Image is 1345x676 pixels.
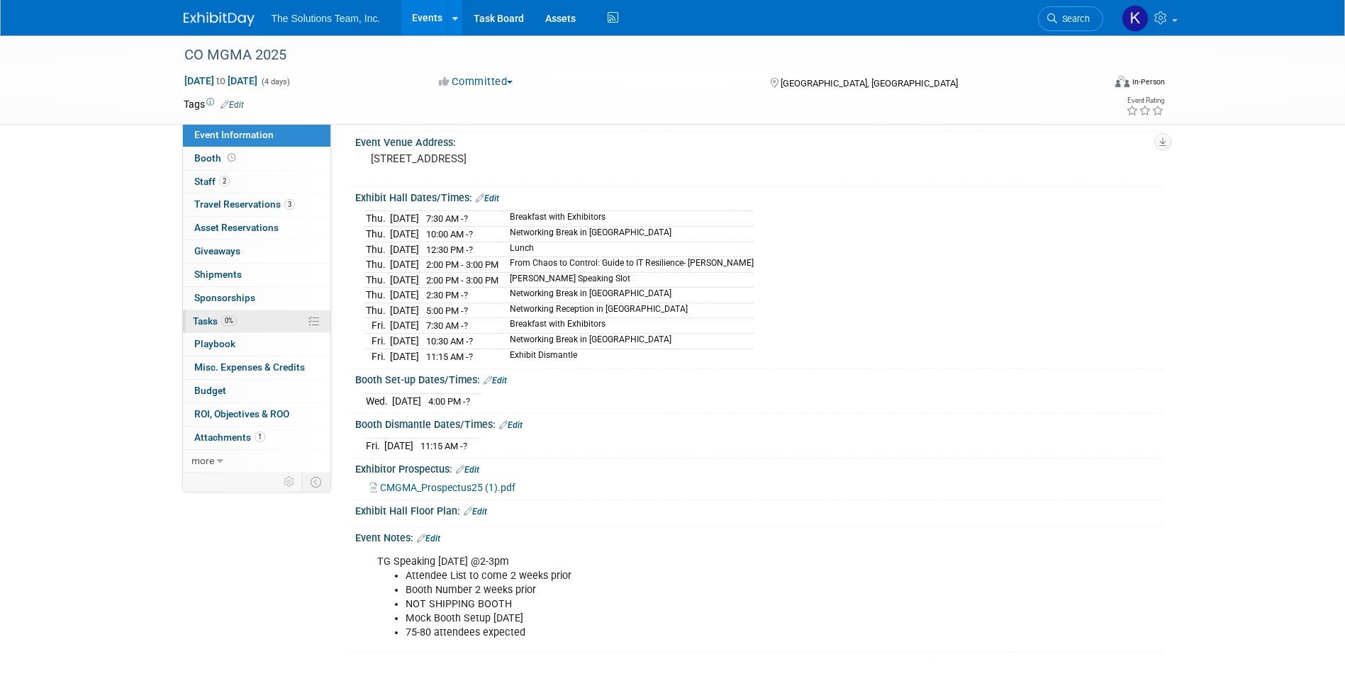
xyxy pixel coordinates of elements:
[464,507,487,517] a: Edit
[183,333,330,356] a: Playbook
[221,100,244,110] a: Edit
[390,303,419,318] td: [DATE]
[366,318,390,334] td: Fri.
[501,303,754,318] td: Networking Reception in [GEOGRAPHIC_DATA]
[464,320,468,331] span: ?
[390,333,419,349] td: [DATE]
[390,211,419,227] td: [DATE]
[469,351,473,362] span: ?
[355,132,1162,150] div: Event Venue Address:
[183,403,330,426] a: ROI, Objectives & ROO
[370,482,515,493] a: CMGMA_Prospectus25 (1).pdf
[417,534,440,543] a: Edit
[428,396,470,407] span: 4:00 PM -
[406,583,998,597] li: Booth Number 2 weeks prior
[390,242,419,257] td: [DATE]
[420,441,467,451] span: 11:15 AM -
[183,124,330,147] a: Event Information
[355,369,1162,388] div: Booth Set-up Dates/Times:
[183,264,330,286] a: Shipments
[499,420,523,430] a: Edit
[426,275,498,286] span: 2:00 PM - 3:00 PM
[183,193,330,216] a: Travel Reservations3
[366,349,390,364] td: Fri.
[463,441,467,451] span: ?
[183,240,330,263] a: Giveaways
[426,259,498,270] span: 2:00 PM - 3:00 PM
[183,287,330,310] a: Sponsorships
[355,414,1162,432] div: Booth Dismantle Dates/Times:
[183,427,330,449] a: Attachments1
[366,438,384,453] td: Fri.
[194,222,279,233] span: Asset Reservations
[183,171,330,193] a: Staff2
[366,211,390,227] td: Thu.
[191,455,214,466] span: more
[1115,76,1129,87] img: Format-Inperson.png
[1126,97,1164,104] div: Event Rating
[501,242,754,257] td: Lunch
[501,349,754,364] td: Exhibit Dismantle
[194,338,235,349] span: Playbook
[366,303,390,318] td: Thu.
[184,97,244,111] td: Tags
[426,229,473,240] span: 10:00 AM -
[426,290,468,300] span: 2:30 PM -
[501,272,754,288] td: [PERSON_NAME] Speaking Slot
[426,305,468,316] span: 5:00 PM -
[501,288,754,303] td: Networking Break in [GEOGRAPHIC_DATA]
[194,432,265,443] span: Attachments
[434,74,518,89] button: Committed
[284,199,295,210] span: 3
[464,305,468,316] span: ?
[183,356,330,379] a: Misc. Expenses & Credits
[464,290,468,300] span: ?
[179,43,1082,68] div: CO MGMA 2025
[194,408,289,419] span: ROI, Objectives & ROO
[406,626,998,640] li: 75-80 attendees expected
[183,380,330,402] a: Budget
[371,152,676,165] pre: [STREET_ADDRESS]
[501,318,754,334] td: Breakfast with Exhibitors
[301,473,330,491] td: Toggle Event Tabs
[501,227,754,242] td: Networking Break in [GEOGRAPHIC_DATA]
[426,244,473,255] span: 12:30 PM -
[464,213,468,224] span: ?
[1132,77,1165,87] div: In-Person
[501,257,754,273] td: From Chaos to Control: Guide to IT Resilience- [PERSON_NAME]
[183,147,330,170] a: Booth
[469,244,473,255] span: ?
[456,465,479,475] a: Edit
[392,393,421,408] td: [DATE]
[184,74,258,87] span: [DATE] [DATE]
[366,257,390,273] td: Thu.
[466,396,470,407] span: ?
[380,482,515,493] span: CMGMA_Prospectus25 (1).pdf
[501,333,754,349] td: Networking Break in [GEOGRAPHIC_DATA]
[366,393,392,408] td: Wed.
[367,548,1006,647] div: TG Speaking [DATE] @2-3pm
[260,77,290,86] span: (4 days)
[219,176,230,186] span: 2
[194,385,226,396] span: Budget
[194,292,255,303] span: Sponsorships
[1057,13,1090,24] span: Search
[214,75,228,86] span: to
[366,333,390,349] td: Fri.
[406,612,998,626] li: Mock Booth Setup [DATE]
[184,12,255,26] img: ExhibitDay
[426,320,468,331] span: 7:30 AM -
[469,336,473,347] span: ?
[277,473,302,491] td: Personalize Event Tab Strip
[476,193,499,203] a: Edit
[272,13,381,24] span: The Solutions Team, Inc.
[390,288,419,303] td: [DATE]
[406,569,998,583] li: Attendee List to come 2 weeks prior
[390,349,419,364] td: [DATE]
[366,288,390,303] td: Thu.
[366,272,390,288] td: Thu.
[781,78,958,89] span: [GEOGRAPHIC_DATA], [GEOGRAPHIC_DATA]
[225,152,238,163] span: Booth not reserved yet
[221,315,237,326] span: 0%
[501,211,754,227] td: Breakfast with Exhibitors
